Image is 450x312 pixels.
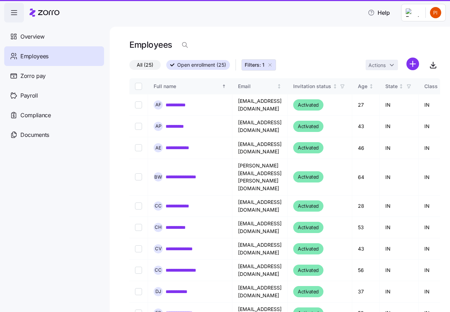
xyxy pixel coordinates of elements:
div: Email [238,82,276,90]
input: Select all records [135,83,142,90]
a: Compliance [4,105,104,125]
input: Select record 1 [135,101,142,108]
button: Help [362,6,396,20]
td: [EMAIL_ADDRESS][DOMAIN_NAME] [232,260,288,281]
td: [EMAIL_ADDRESS][DOMAIN_NAME] [232,195,288,217]
span: Actions [368,63,386,68]
div: Not sorted [369,84,374,89]
span: C C [155,268,162,272]
span: C V [155,246,162,251]
img: 24d6825ccf4887a4818050cadfd93e6d [430,7,441,18]
td: IN [380,159,419,195]
input: Select record 5 [135,203,142,210]
span: Activated [298,144,319,152]
span: Activated [298,101,319,109]
td: 37 [352,281,380,303]
th: Invitation statusNot sorted [288,78,352,94]
span: A F [155,102,161,107]
th: EmailNot sorted [232,78,288,94]
td: [EMAIL_ADDRESS][DOMAIN_NAME] [232,217,288,238]
span: Compliance [20,111,51,120]
button: Actions [366,60,398,70]
span: Zorro pay [20,72,46,80]
td: [EMAIL_ADDRESS][DOMAIN_NAME] [232,238,288,260]
div: Full name [154,82,220,90]
input: Select record 9 [135,288,142,295]
td: [PERSON_NAME][EMAIL_ADDRESS][PERSON_NAME][DOMAIN_NAME] [232,159,288,195]
span: A P [155,124,161,128]
th: AgeNot sorted [352,78,380,94]
span: B W [154,175,162,179]
td: 64 [352,159,380,195]
span: Activated [298,122,319,131]
td: [EMAIL_ADDRESS][DOMAIN_NAME] [232,281,288,303]
a: Documents [4,125,104,145]
span: Help [368,8,390,17]
span: Open enrollment (25) [177,60,226,69]
button: Filters: 1 [242,59,276,71]
span: Overview [20,32,44,41]
span: D J [155,289,161,294]
input: Select record 7 [135,245,142,252]
span: Activated [298,202,319,210]
div: Not sorted [399,84,404,89]
span: C H [155,225,162,230]
th: StateNot sorted [380,78,419,94]
td: IN [380,94,419,116]
a: Payroll [4,86,104,105]
input: Select record 4 [135,173,142,180]
a: Zorro pay [4,66,104,86]
td: 43 [352,116,380,137]
input: Select record 2 [135,123,142,130]
span: C C [155,204,162,208]
td: IN [380,137,419,159]
td: 53 [352,217,380,238]
th: Full nameSorted ascending [148,78,232,94]
td: [EMAIL_ADDRESS][DOMAIN_NAME] [232,116,288,137]
div: Not sorted [333,84,337,89]
input: Select record 8 [135,267,142,274]
td: IN [380,116,419,137]
span: Documents [20,131,49,139]
span: A E [155,146,161,150]
span: Activated [298,287,319,296]
td: [EMAIL_ADDRESS][DOMAIN_NAME] [232,137,288,159]
div: Sorted ascending [221,84,226,89]
td: IN [380,217,419,238]
input: Select record 3 [135,144,142,151]
span: Activated [298,173,319,181]
div: Invitation status [293,82,331,90]
span: Employees [20,52,49,61]
td: 56 [352,260,380,281]
td: 27 [352,94,380,116]
td: 43 [352,238,380,260]
a: Employees [4,46,104,66]
td: 28 [352,195,380,217]
svg: add icon [406,58,419,70]
td: 46 [352,137,380,159]
td: IN [380,281,419,303]
td: IN [380,260,419,281]
a: Overview [4,27,104,46]
div: Class [424,82,438,90]
div: Not sorted [439,84,444,89]
div: Not sorted [277,84,282,89]
h1: Employees [129,39,172,50]
span: All (25) [137,60,153,69]
td: IN [380,195,419,217]
div: State [385,82,398,90]
span: Activated [298,223,319,232]
span: Filters: 1 [245,61,264,68]
img: Employer logo [406,8,420,17]
span: Activated [298,245,319,253]
span: Payroll [20,91,38,100]
td: [EMAIL_ADDRESS][DOMAIN_NAME] [232,94,288,116]
td: IN [380,238,419,260]
div: Age [358,82,367,90]
span: Activated [298,266,319,274]
input: Select record 6 [135,224,142,231]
